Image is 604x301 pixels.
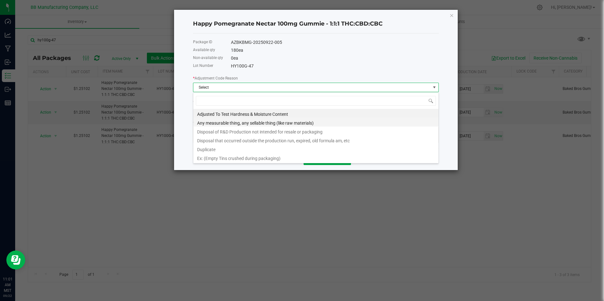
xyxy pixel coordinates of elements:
label: Package ID [193,39,212,45]
iframe: Resource center [6,251,25,269]
span: ea [239,48,243,53]
span: ea [233,56,238,61]
div: AZBKBMG-20250922-005 [231,39,439,46]
label: Lot Number [193,63,213,68]
h4: Happy Pomegranate Nectar 100mg Gummie - 1:1:1 THC:CBD:CBC [193,20,439,28]
label: Adjustment Code Reason [193,75,238,81]
label: Available qty [193,47,215,53]
div: 0 [231,55,439,62]
div: 180 [231,47,439,54]
div: HY100G-47 [231,63,439,69]
label: Non-available qty [193,55,223,61]
span: Select [193,83,431,92]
